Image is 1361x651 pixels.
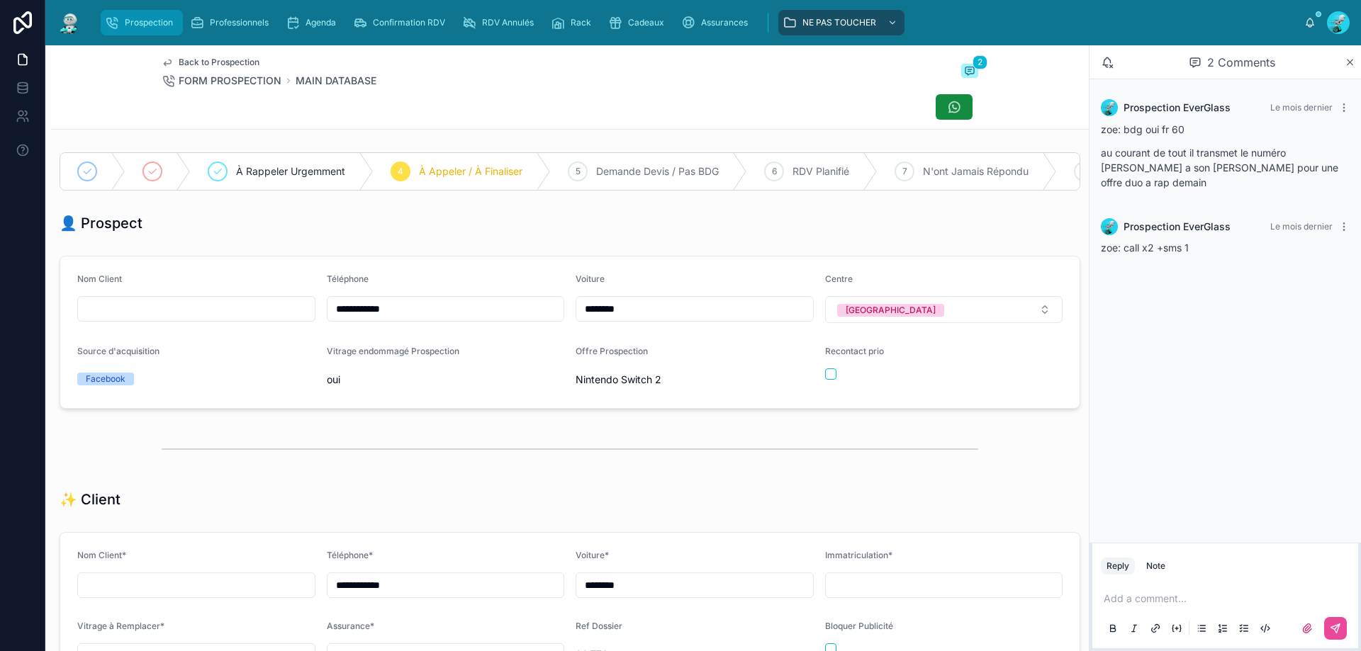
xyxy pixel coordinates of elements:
span: Assurance* [327,621,374,631]
span: Voiture* [576,550,609,560]
p: au courant de tout il transmet le numéro [PERSON_NAME] a son [PERSON_NAME] pour une offre duo a r... [1101,145,1350,190]
span: Prospection EverGlass [1124,101,1231,115]
span: Cadeaux [628,17,664,28]
a: FORM PROSPECTION [162,74,281,88]
span: Téléphone [327,273,369,284]
span: À Appeler / À Finaliser [419,164,522,179]
a: RDV Annulés [458,10,544,35]
a: NE PAS TOUCHER [778,10,904,35]
span: 2 [973,55,987,69]
span: Rack [571,17,591,28]
span: Recontact prio [825,346,884,356]
span: Vitrage à Remplacer* [77,621,164,631]
span: 7 [902,166,907,177]
span: Bloquer Publicité [825,621,893,631]
span: FORM PROSPECTION [179,74,281,88]
a: MAIN DATABASE [296,74,376,88]
span: 5 [576,166,581,177]
span: Agenda [306,17,336,28]
span: Le mois dernier [1270,221,1333,232]
span: oui [327,373,565,387]
span: Prospection [125,17,173,28]
div: [GEOGRAPHIC_DATA] [846,304,936,317]
p: zoe: bdg oui fr 60 [1101,122,1350,137]
a: Agenda [281,10,346,35]
span: À Rappeler Urgemment [236,164,345,179]
div: Facebook [86,373,125,385]
a: Prospection [101,10,183,35]
span: Assurances [701,17,748,28]
a: Back to Prospection [162,57,259,68]
img: App logo [57,11,82,34]
span: Immatriculation* [825,550,892,560]
span: Back to Prospection [179,57,259,68]
span: Confirmation RDV [373,17,445,28]
span: Demande Devis / Pas BDG [596,164,719,179]
span: 6 [772,166,777,177]
h1: 👤 Prospect [60,213,142,233]
span: NE PAS TOUCHER [802,17,876,28]
span: Centre [825,273,853,284]
span: Nom Client* [77,550,126,560]
span: Nom Client [77,273,122,284]
button: Reply [1101,557,1135,574]
button: 2 [961,64,978,81]
span: Voiture [576,273,605,284]
div: Note [1146,560,1165,572]
span: Offre Prospection [576,346,648,356]
span: RDV Planifié [792,164,849,179]
span: Professionnels [210,17,269,28]
a: Assurances [677,10,758,35]
h1: ✨ Client [60,489,121,509]
button: Note [1141,557,1171,574]
a: Confirmation RDV [349,10,455,35]
span: 4 [398,166,403,177]
button: Select Button [825,296,1063,323]
span: zoe: call x2 +sms 1 [1101,242,1189,254]
div: scrollable content [94,7,1304,38]
a: Cadeaux [604,10,674,35]
span: Vitrage endommagé Prospection [327,346,459,356]
span: RDV Annulés [482,17,534,28]
span: Ref Dossier [576,621,622,631]
a: Rack [547,10,601,35]
span: 2 Comments [1207,54,1275,71]
span: Prospection EverGlass [1124,220,1231,234]
span: Nintendo Switch 2 [576,373,814,387]
span: Source d'acquisition [77,346,159,356]
span: Téléphone* [327,550,373,560]
span: N'ont Jamais Répondu [923,164,1029,179]
a: Professionnels [186,10,279,35]
span: Le mois dernier [1270,102,1333,113]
